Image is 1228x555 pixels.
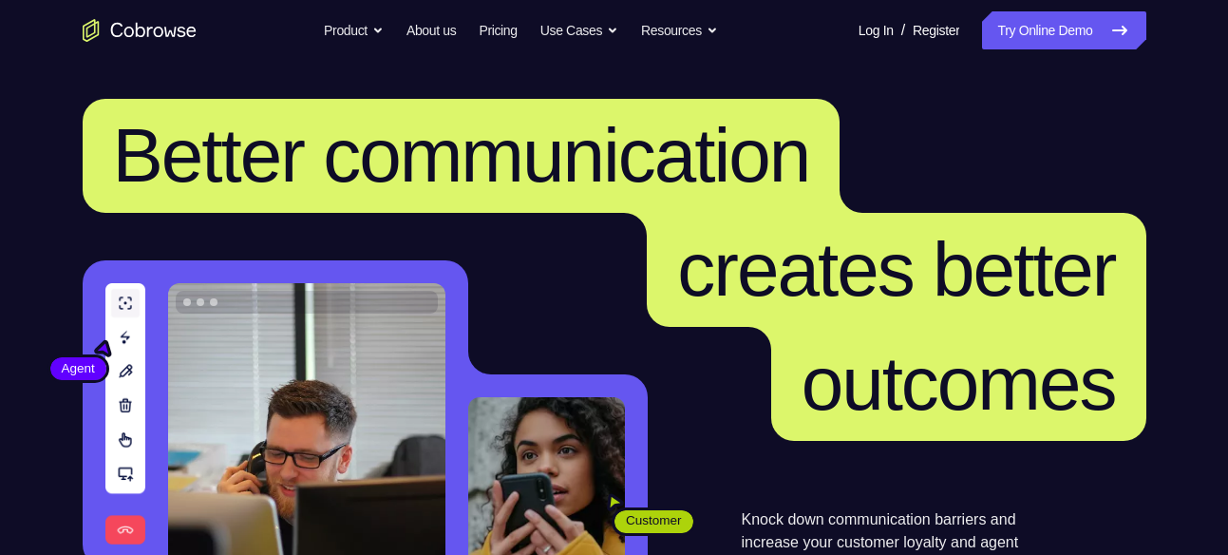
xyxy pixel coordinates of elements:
[901,19,905,42] span: /
[540,11,618,49] button: Use Cases
[677,227,1115,312] span: creates better
[324,11,384,49] button: Product
[83,19,197,42] a: Go to the home page
[982,11,1145,49] a: Try Online Demo
[479,11,517,49] a: Pricing
[802,341,1116,426] span: outcomes
[641,11,718,49] button: Resources
[913,11,959,49] a: Register
[859,11,894,49] a: Log In
[113,113,810,198] span: Better communication
[406,11,456,49] a: About us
